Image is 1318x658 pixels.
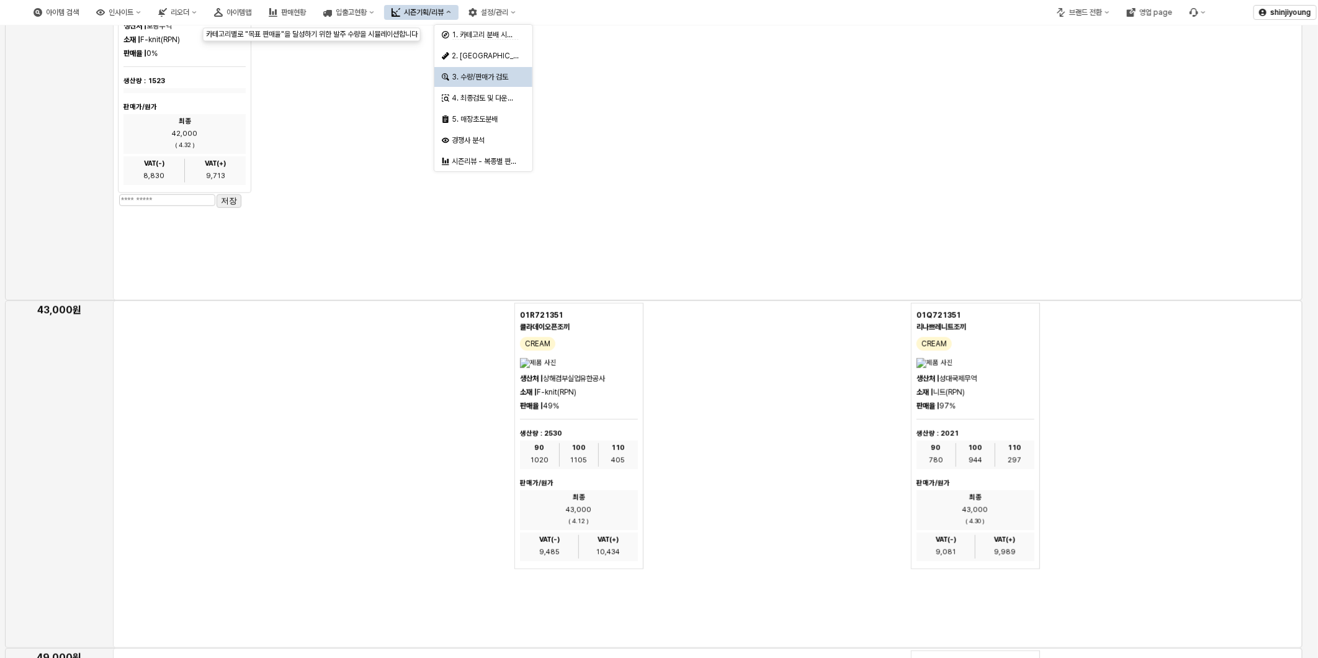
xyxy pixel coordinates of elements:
[452,93,518,103] div: 4. 최종검토 및 다운로드
[281,8,306,17] div: 판매현황
[452,135,518,145] div: 경쟁사 분석
[404,8,444,17] div: 시즌기획/리뷰
[261,5,313,20] button: 판매현황
[10,304,108,317] h5: 43,000원
[452,114,518,124] div: 5. 매장초도분배
[336,8,367,17] div: 입출고현황
[1139,8,1172,17] div: 영업 page
[89,5,148,20] button: 인사이트
[434,24,532,172] div: Select an option
[461,5,523,20] button: 설정/관리
[481,8,508,17] div: 설정/관리
[1253,5,1317,20] button: shinjiyoung
[1270,7,1311,17] p: shinjiyoung
[452,30,532,40] span: 1. 카테고리 분배 시뮬레이션
[171,8,189,17] div: 리오더
[316,5,382,20] button: 입출고현황
[1069,8,1102,17] div: 브랜드 전환
[1182,5,1213,20] div: 버그 제보 및 기능 개선 요청
[1119,5,1180,20] button: 영업 page
[109,8,133,17] div: 인사이트
[384,5,459,20] button: 시즌기획/리뷰
[452,51,519,61] div: 2. [GEOGRAPHIC_DATA]
[1049,5,1117,20] button: 브랜드 전환
[452,156,519,166] div: 시즌리뷰 - 복종별 판매율 비교
[26,5,86,20] button: 아이템 검색
[46,8,79,17] div: 아이템 검색
[226,8,251,17] div: 아이템맵
[452,72,518,82] div: 3. 수량/판매가 검토
[207,5,259,20] button: 아이템맵
[151,5,204,20] button: 리오더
